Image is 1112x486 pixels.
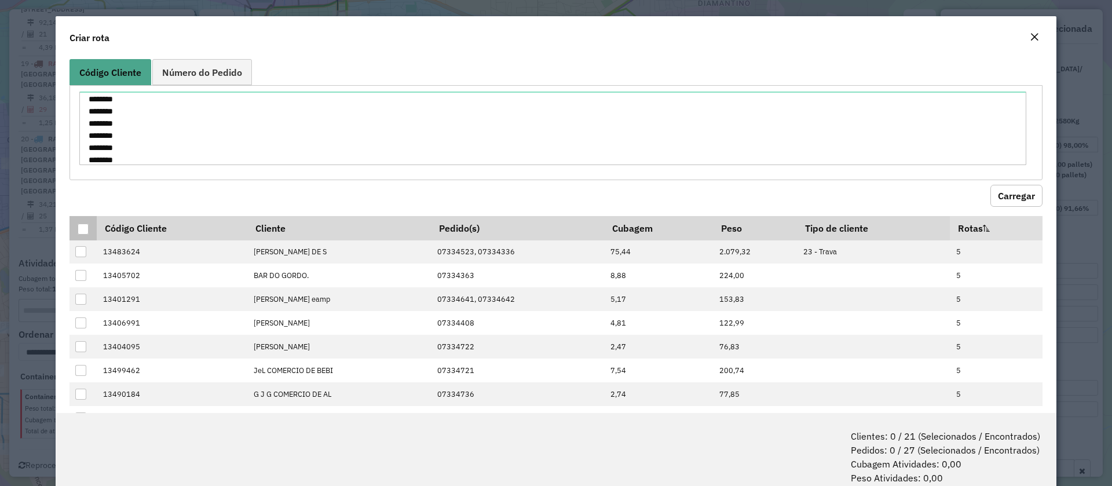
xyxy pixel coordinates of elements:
td: [PERSON_NAME] eamp [247,287,431,311]
td: 200,74 [714,359,798,382]
span: Número do Pedido [162,68,242,77]
td: BAR DO GORDO. [247,264,431,287]
td: [PERSON_NAME] [247,335,431,359]
td: 76,83 [714,335,798,359]
td: 13404095 [97,335,247,359]
button: Carregar [990,185,1042,207]
td: 13405702 [97,264,247,287]
td: 7,54 [605,359,714,382]
th: Cubagem [605,216,714,240]
td: JeL COMERCIO DE BEBI [247,359,431,382]
td: 224,00 [714,264,798,287]
span: 07334523, 07334336 [437,247,515,257]
span: 07334641, 07334642 [437,294,515,304]
td: 13406991 [97,311,247,335]
td: [PERSON_NAME] [247,406,431,430]
td: 5 [950,382,1042,406]
span: 07334722 [437,342,474,352]
th: Tipo de cliente [798,216,950,240]
td: 23 - Trava [798,240,950,264]
td: 2,74 [605,382,714,406]
th: Código Cliente [97,216,247,240]
td: 2.079,32 [714,240,798,264]
td: 5 [950,287,1042,311]
td: 86,68 [714,406,798,430]
td: [PERSON_NAME] [247,311,431,335]
button: Close [1026,30,1042,45]
td: G J G COMERCIO DE AL [247,382,431,406]
td: 5 [950,264,1042,287]
td: 5 [950,311,1042,335]
th: Cliente [247,216,431,240]
td: 8,88 [605,264,714,287]
span: 07334363 [437,271,474,280]
td: 3,29 [605,406,714,430]
td: 77,85 [714,382,798,406]
td: 153,83 [714,287,798,311]
td: 4,81 [605,311,714,335]
td: 13490184 [97,382,247,406]
td: 13401291 [97,287,247,311]
td: 75,44 [605,240,714,264]
em: Fechar [1030,32,1039,42]
td: 5 [950,335,1042,359]
span: 07334721 [437,366,474,375]
td: 5,17 [605,287,714,311]
td: [PERSON_NAME] DE S [247,240,431,264]
th: Pedido(s) [431,216,605,240]
span: 07334408 [437,318,474,328]
span: Código Cliente [79,68,141,77]
h4: Criar rota [69,31,109,45]
td: 13403173 [97,406,247,430]
th: Rotas [950,216,1042,240]
td: 5 [950,240,1042,264]
td: 2,47 [605,335,714,359]
td: 13483624 [97,240,247,264]
span: Clientes: 0 / 21 (Selecionados / Encontrados) Pedidos: 0 / 27 (Selecionados / Encontrados) Cubage... [851,429,1040,485]
td: 5 [950,359,1042,382]
th: Peso [714,216,798,240]
span: 07334736 [437,389,474,399]
td: 13499462 [97,359,247,382]
td: 5 [950,406,1042,430]
td: 122,99 [714,311,798,335]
